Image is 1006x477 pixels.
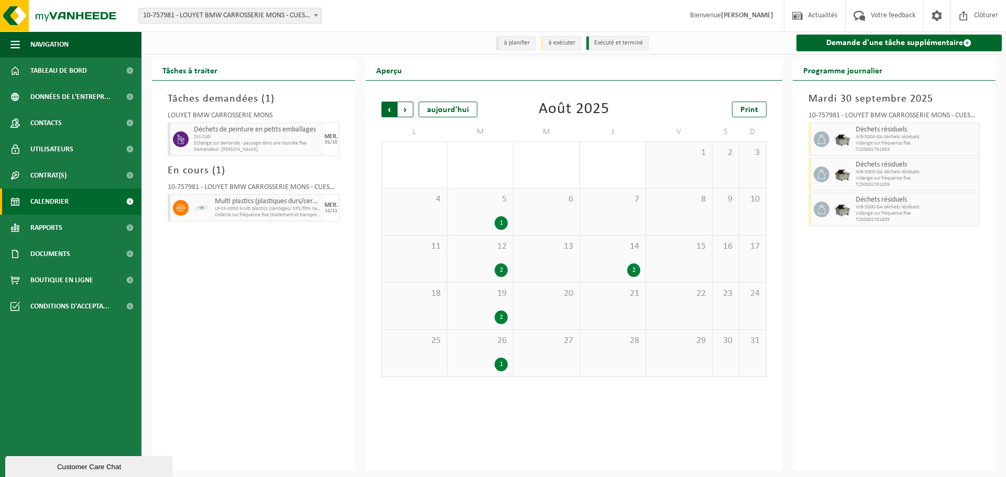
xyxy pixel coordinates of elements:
[519,194,574,205] span: 6
[539,102,609,117] div: Août 2025
[495,358,508,371] div: 1
[718,147,734,159] span: 2
[856,140,977,147] span: Vidange sur fréquence fixe
[646,123,712,141] td: V
[856,204,977,210] span: WB-5000-GA déchets résiduels
[835,167,850,182] img: WB-5000-GAL-GY-01
[856,169,977,175] span: WB-5000-GA déchets résiduels
[325,208,337,214] div: 12/11
[194,147,321,153] span: Demandeur: [PERSON_NAME]
[381,123,447,141] td: L
[325,140,337,145] div: 01/10
[856,161,977,169] span: Déchets résiduels
[30,188,69,215] span: Calendrier
[808,112,980,123] div: 10-757981 - LOUYET BMW CARROSSERIE MONS - CUESMES
[856,147,977,153] span: T250002761863
[732,102,767,117] a: Print
[856,182,977,188] span: T250002761839
[30,84,111,110] span: Données de l'entrepr...
[585,288,640,299] span: 21
[835,131,850,147] img: WB-5000-GAL-GY-01
[585,335,640,347] span: 28
[366,60,412,80] h2: Aperçu
[651,194,706,205] span: 8
[651,147,706,159] span: 1
[30,162,67,188] span: Contrat(s)
[856,175,977,182] span: Vidange sur fréquence fixe
[808,91,980,107] h3: Mardi 30 septembre 2025
[495,216,508,230] div: 1
[398,102,413,117] span: Suivant
[453,241,508,252] span: 12
[651,288,706,299] span: 22
[495,310,508,324] div: 2
[152,60,228,80] h2: Tâches à traiter
[387,288,442,299] span: 18
[745,335,760,347] span: 31
[215,212,321,218] span: Collecte sur fréquence fixe (traitement et transport inclus)
[856,210,977,217] span: Vidange sur fréquence fixe
[168,163,340,179] h3: En cours ( )
[194,134,321,140] span: DIS Colli
[194,126,321,134] span: Déchets de peinture en petits emballages
[541,36,581,50] li: à exécuter
[387,241,442,252] span: 11
[519,288,574,299] span: 20
[30,31,69,58] span: Navigation
[856,217,977,223] span: T250002761855
[30,58,87,84] span: Tableau de bord
[796,35,1002,51] a: Demande d'une tâche supplémentaire
[265,94,271,104] span: 1
[5,454,175,477] iframe: chat widget
[745,288,760,299] span: 24
[580,123,646,141] td: J
[856,196,977,204] span: Déchets résiduels
[513,123,579,141] td: M
[718,288,734,299] span: 23
[30,293,110,319] span: Conditions d'accepta...
[718,335,734,347] span: 30
[168,91,340,107] h3: Tâches demandées ( )
[194,200,210,216] img: LP-SK-00500-LPE-16
[519,241,574,252] span: 13
[30,110,62,136] span: Contacts
[585,241,640,252] span: 14
[495,263,508,277] div: 2
[721,12,773,19] strong: [PERSON_NAME]
[453,288,508,299] span: 19
[30,215,62,241] span: Rapports
[718,241,734,252] span: 16
[835,202,850,217] img: WB-5000-GAL-GY-01
[387,335,442,347] span: 25
[453,335,508,347] span: 26
[419,102,477,117] div: aujourd'hui
[215,197,321,206] span: Multi plastics (plastiques durs/cerclages/EPS/film naturel/film mélange/PMC)
[30,267,93,293] span: Boutique en ligne
[586,36,649,50] li: Exécuté et terminé
[139,8,321,23] span: 10-757981 - LOUYET BMW CARROSSERIE MONS - CUESMES
[793,60,893,80] h2: Programme journalier
[856,126,977,134] span: Déchets résiduels
[651,335,706,347] span: 29
[651,241,706,252] span: 15
[585,194,640,205] span: 7
[387,194,442,205] span: 4
[215,206,321,212] span: LP-SK-0050 Multi plastics (cerclages/ EPS/film naturel /film
[745,194,760,205] span: 10
[138,8,322,24] span: 10-757981 - LOUYET BMW CARROSSERIE MONS - CUESMES
[856,134,977,140] span: WB-5000-GA déchets résiduels
[30,136,73,162] span: Utilisateurs
[745,241,760,252] span: 17
[381,102,397,117] span: Précédent
[324,134,338,140] div: MER.
[627,263,640,277] div: 2
[194,140,321,147] span: Echange sur demande - passage dans une tournée fixe
[168,112,340,123] div: LOUYET BMW CARROSSERIE MONS
[168,184,340,194] div: 10-757981 - LOUYET BMW CARROSSERIE MONS - CUESMES
[324,202,338,208] div: MER.
[713,123,739,141] td: S
[453,194,508,205] span: 5
[30,241,70,267] span: Documents
[718,194,734,205] span: 9
[739,123,766,141] td: D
